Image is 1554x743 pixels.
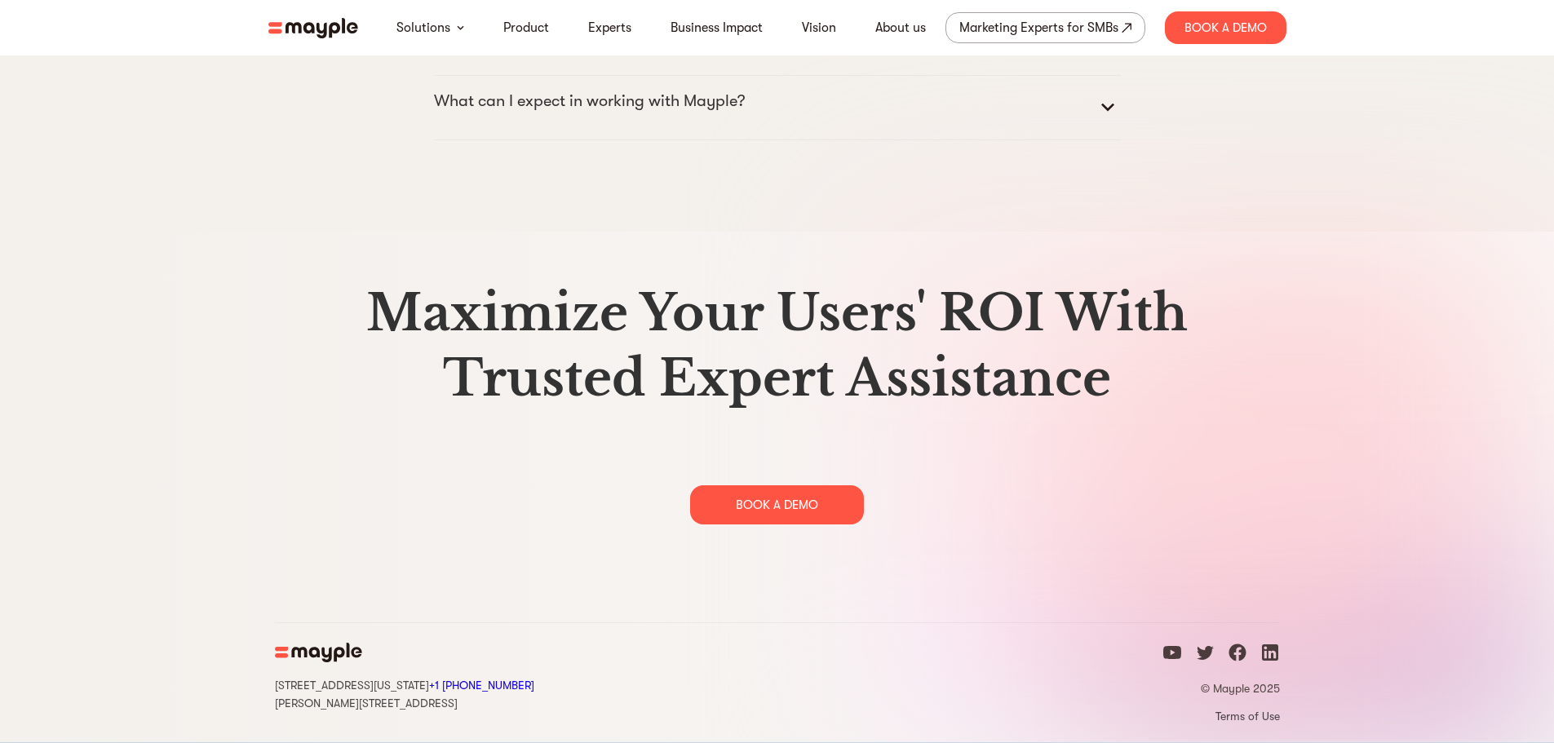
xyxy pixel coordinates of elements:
[588,18,631,38] a: Experts
[275,643,362,662] img: mayple-logo
[1162,643,1182,668] a: youtube icon
[1162,709,1280,723] a: Terms of Use
[396,18,450,38] a: Solutions
[875,18,926,38] a: About us
[1260,643,1280,668] a: linkedin icon
[1228,643,1247,668] a: facebook icon
[457,25,464,30] img: arrow-down
[945,12,1145,43] a: Marketing Experts for SMBs
[429,679,534,692] a: Call Mayple
[671,18,763,38] a: Business Impact
[690,485,864,524] div: BOOK A DEMO
[275,281,1280,411] h2: Maximize Your Users' ROI With Trusted Expert Assistance
[1195,643,1215,668] a: twitter icon
[861,232,1554,743] img: gradient
[268,18,358,38] img: mayple-logo
[503,18,549,38] a: Product
[1165,11,1286,44] div: Book A Demo
[959,16,1118,39] div: Marketing Experts for SMBs
[1162,681,1280,696] p: © Mayple 2025
[434,88,745,114] p: What can I expect in working with Mayple?
[275,675,534,711] div: [STREET_ADDRESS][US_STATE] [PERSON_NAME][STREET_ADDRESS]
[802,18,836,38] a: Vision
[434,88,1121,127] summary: What can I expect in working with Mayple?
